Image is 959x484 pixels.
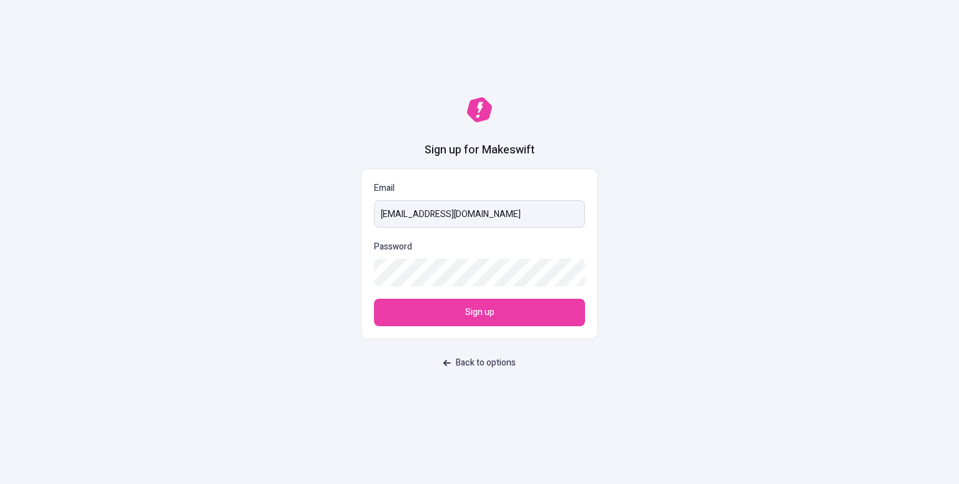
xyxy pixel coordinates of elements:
[374,181,585,195] p: Email
[374,299,585,326] button: Sign up
[425,142,534,158] h1: Sign up for Makeswift
[374,200,585,228] input: Email
[436,352,523,374] button: Back to options
[465,306,494,319] span: Sign up
[456,356,516,370] span: Back to options
[374,240,412,254] p: Password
